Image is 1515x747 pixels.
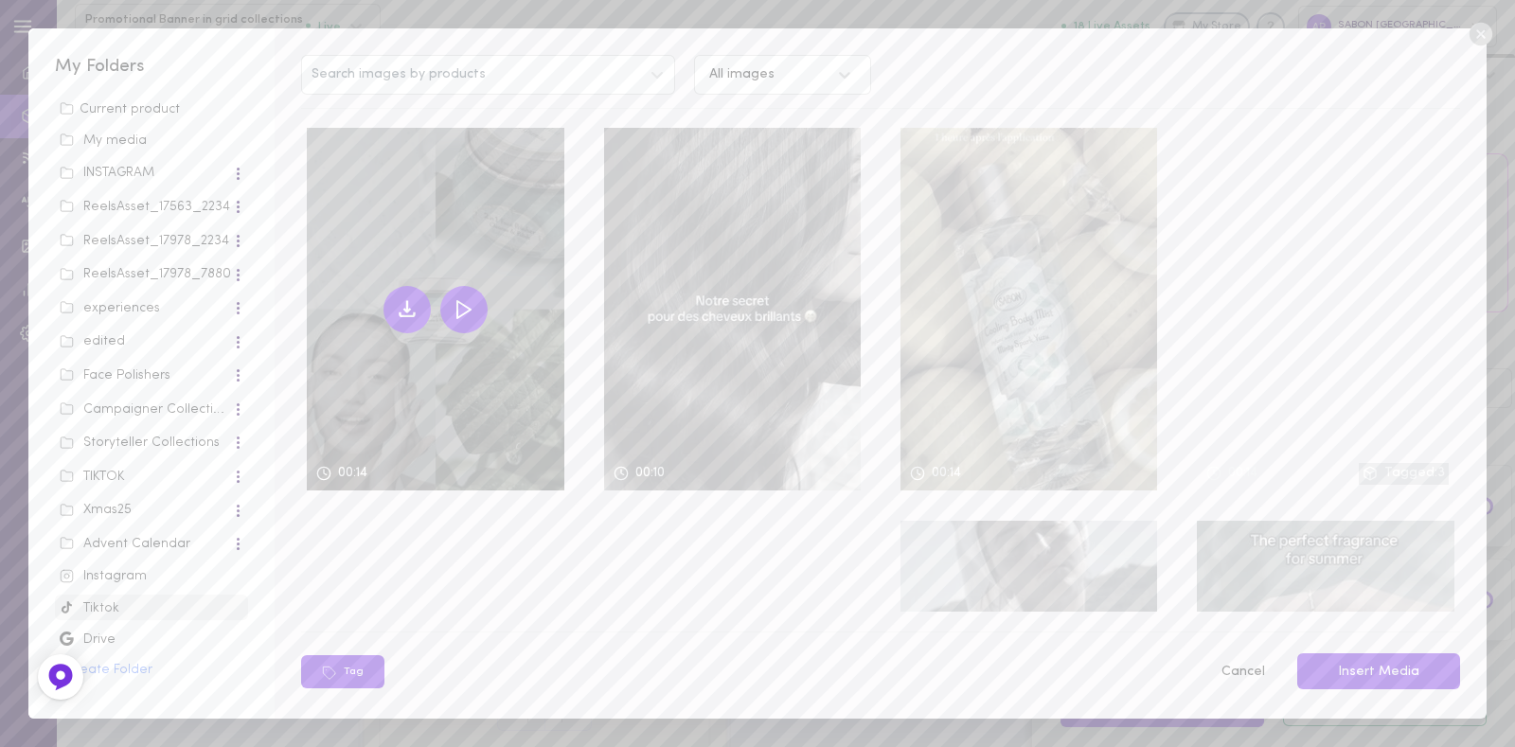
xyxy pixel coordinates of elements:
[275,28,1486,718] div: Search images by productsAll imagesvideo00:14video00:10video00:1400:14Tagged:3videovideoTagCancel...
[301,655,384,688] button: Tag
[55,428,248,456] span: Storyteller Collections
[55,495,248,524] span: Xmas25
[60,265,232,284] div: ReelsAsset_17978_7880
[1209,652,1276,692] button: Cancel
[46,663,75,691] img: Feedback Button
[312,68,486,81] span: Search images by products
[910,467,961,481] div: 00:14
[60,366,232,385] div: Face Polishers
[60,434,232,453] div: Storyteller Collections
[55,259,248,288] span: ReelsAsset_17978_7880
[60,599,243,618] div: Tiktok
[55,361,248,389] span: Face Polishers
[60,468,232,487] div: TIKTOK
[60,501,232,520] div: Xmas25
[709,68,775,81] div: All images
[60,332,232,351] div: edited
[55,192,248,221] span: ReelsAsset_17563_2234
[55,58,145,76] span: My Folders
[60,400,232,419] div: Campaigner Collections
[55,127,248,153] span: unsorted
[55,327,248,355] span: edited
[60,631,243,649] div: Drive
[60,164,232,183] div: INSTAGRAM
[60,567,243,586] div: Instagram
[60,100,243,119] div: Current product
[60,299,232,318] div: experiences
[60,535,232,554] div: Advent Calendar
[55,158,248,187] span: INSTAGRAM
[55,394,248,422] span: Campaigner Collections
[55,293,248,322] span: experiences
[614,467,665,481] div: 00:10
[60,198,232,217] div: ReelsAsset_17563_2234
[55,462,248,490] span: TIKTOK
[1297,653,1460,690] button: Insert Media
[55,529,248,558] span: Advent Calendar
[55,664,152,677] button: + Create Folder
[60,232,232,251] div: ReelsAsset_17978_2234
[316,467,367,481] div: 00:14
[55,225,248,254] span: ReelsAsset_17978_2234
[60,132,243,151] div: My media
